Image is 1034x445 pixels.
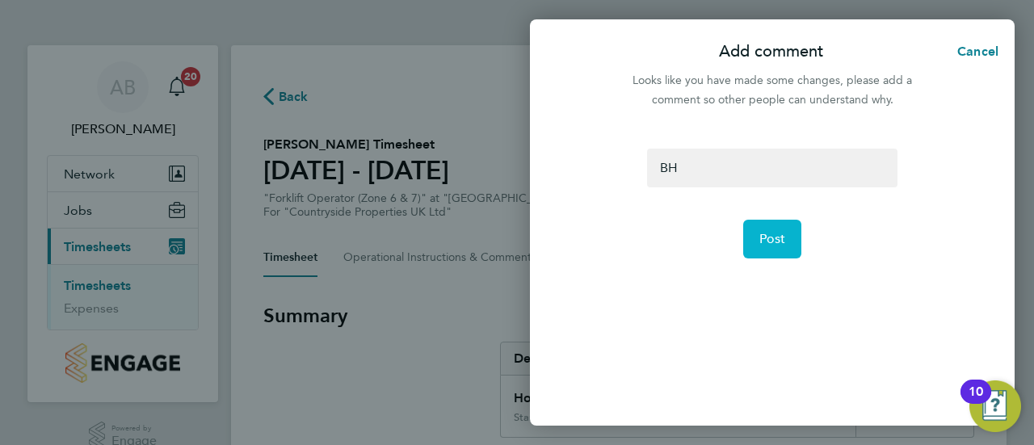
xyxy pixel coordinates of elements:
[743,220,802,258] button: Post
[647,149,897,187] div: BH
[759,231,786,247] span: Post
[969,380,1021,432] button: Open Resource Center, 10 new notifications
[969,392,983,413] div: 10
[624,71,921,110] div: Looks like you have made some changes, please add a comment so other people can understand why.
[952,44,998,59] span: Cancel
[931,36,1015,68] button: Cancel
[719,40,823,63] p: Add comment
